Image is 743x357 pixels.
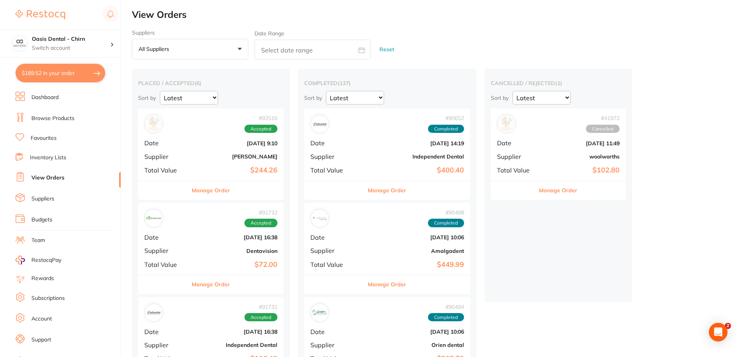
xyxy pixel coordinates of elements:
a: Rewards [31,275,54,282]
span: Supplier [497,153,536,160]
button: Manage Order [539,181,577,200]
img: Independent Dental [146,305,161,320]
span: Date [144,234,187,241]
label: Date Range [255,30,284,37]
b: [PERSON_NAME] [193,153,277,160]
h2: placed / accepted ( 6 ) [138,80,284,87]
span: Accepted [244,125,277,133]
span: Total Value [144,167,187,174]
span: # 90498 [428,209,464,216]
a: Inventory Lists [30,154,66,162]
span: Total Value [310,167,360,174]
div: Open Intercom Messenger [709,323,727,341]
p: Switch account [32,44,110,52]
img: Independent Dental [312,117,327,131]
button: $189.52 in your order [16,64,105,82]
b: [DATE] 14:19 [366,140,464,146]
a: Team [31,237,45,244]
img: Amalgadent [312,211,327,226]
button: Reset [377,39,397,60]
b: [DATE] 10:06 [366,329,464,335]
button: Manage Order [192,181,230,200]
span: Supplier [310,153,360,160]
b: [DATE] 10:06 [366,234,464,240]
span: # 91731 [244,304,277,310]
div: Dentavision#91732AcceptedDate[DATE] 16:38SupplierDentavisionTotal Value$72.00Manage Order [138,203,284,294]
span: Date [144,139,187,146]
b: Independent Dental [366,153,464,160]
span: Date [497,139,536,146]
img: Restocq Logo [16,10,65,19]
a: View Orders [31,174,64,182]
img: Dentavision [146,211,161,226]
b: $449.99 [366,261,464,269]
b: [DATE] 9:10 [193,140,277,146]
b: $400.40 [366,166,464,174]
span: Supplier [144,153,187,160]
p: Sort by [138,94,156,101]
span: Accepted [244,313,277,322]
a: Subscriptions [31,294,65,302]
span: Completed [428,313,464,322]
p: Sort by [304,94,322,101]
button: Manage Order [368,181,406,200]
span: Total Value [310,261,360,268]
span: # 41972 [586,115,620,121]
b: woolworths [542,153,620,160]
span: Date [144,328,187,335]
span: RestocqPay [31,256,61,264]
span: 2 [725,323,731,329]
span: # 90652 [428,115,464,121]
span: # 91732 [244,209,277,216]
a: Account [31,315,52,323]
button: Manage Order [192,275,230,294]
span: Supplier [310,341,360,348]
span: Date [310,328,360,335]
b: [DATE] 16:38 [193,234,277,240]
img: woolworths [499,117,514,131]
b: [DATE] 11:49 [542,140,620,146]
b: $244.26 [193,166,277,174]
a: Browse Products [31,115,74,122]
b: Independent Dental [193,342,277,348]
span: # 90494 [428,304,464,310]
span: Completed [428,219,464,227]
button: All suppliers [132,39,248,60]
b: [DATE] 16:38 [193,329,277,335]
a: Suppliers [31,195,54,203]
b: Amalgadent [366,248,464,254]
b: $102.80 [542,166,620,174]
span: # 92516 [244,115,277,121]
h2: completed ( 137 ) [304,80,470,87]
a: Dashboard [31,94,59,101]
p: Sort by [491,94,509,101]
a: Support [31,336,51,344]
span: Supplier [144,247,187,254]
a: Budgets [31,216,52,224]
span: Total Value [497,167,536,174]
input: Select date range [255,40,371,59]
span: Date [310,139,360,146]
img: Orien dental [312,305,327,320]
button: Manage Order [368,275,406,294]
a: Favourites [31,134,57,142]
p: All suppliers [139,45,172,52]
h2: cancelled / rejected ( 1 ) [491,80,626,87]
b: Dentavision [193,248,277,254]
span: Total Value [144,261,187,268]
span: Accepted [244,219,277,227]
div: Henry Schein Halas#92516AcceptedDate[DATE] 9:10Supplier[PERSON_NAME]Total Value$244.26Manage Order [138,108,284,200]
b: Orien dental [366,342,464,348]
img: RestocqPay [16,256,25,265]
h4: Oasis Dental - Chirn [32,35,110,43]
span: Date [310,234,360,241]
span: Supplier [310,247,360,254]
span: Cancelled [586,125,620,133]
img: Oasis Dental - Chirn [12,36,28,51]
b: $72.00 [193,261,277,269]
span: Completed [428,125,464,133]
a: Restocq Logo [16,6,65,24]
img: Henry Schein Halas [146,117,161,131]
label: Suppliers [132,30,248,36]
h2: View Orders [132,9,743,20]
